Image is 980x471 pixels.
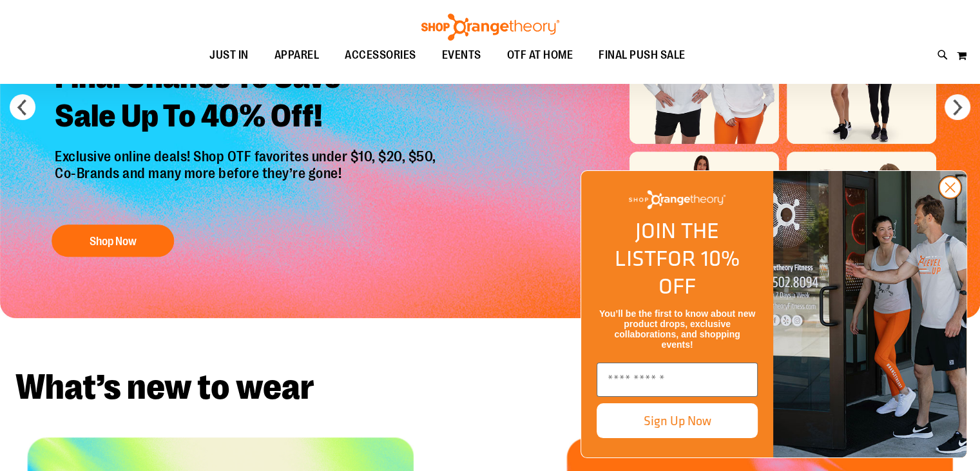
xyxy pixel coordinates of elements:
[597,363,758,397] input: Enter email
[938,175,962,199] button: Close dialog
[10,94,35,120] button: prev
[45,148,449,212] p: Exclusive online deals! Shop OTF favorites under $10, $20, $50, Co-Brands and many more before th...
[209,41,249,70] span: JUST IN
[568,157,980,471] div: FLYOUT Form
[262,41,332,70] a: APPAREL
[586,41,698,70] a: FINAL PUSH SALE
[442,41,481,70] span: EVENTS
[597,403,758,438] button: Sign Up Now
[656,242,740,302] span: FOR 10% OFF
[197,41,262,70] a: JUST IN
[345,41,416,70] span: ACCESSORIES
[15,370,965,405] h2: What’s new to wear
[599,41,686,70] span: FINAL PUSH SALE
[332,41,429,70] a: ACCESSORIES
[52,225,174,257] button: Shop Now
[274,41,320,70] span: APPAREL
[599,308,755,350] span: You’ll be the first to know about new product drops, exclusive collaborations, and shopping events!
[419,14,561,41] img: Shop Orangetheory
[507,41,573,70] span: OTF AT HOME
[945,94,970,120] button: next
[629,190,725,209] img: Shop Orangetheory
[615,214,719,274] span: JOIN THE LIST
[773,171,966,457] img: Shop Orangtheory
[429,41,494,70] a: EVENTS
[494,41,586,70] a: OTF AT HOME
[45,48,449,148] h2: Final Chance To Save - Sale Up To 40% Off!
